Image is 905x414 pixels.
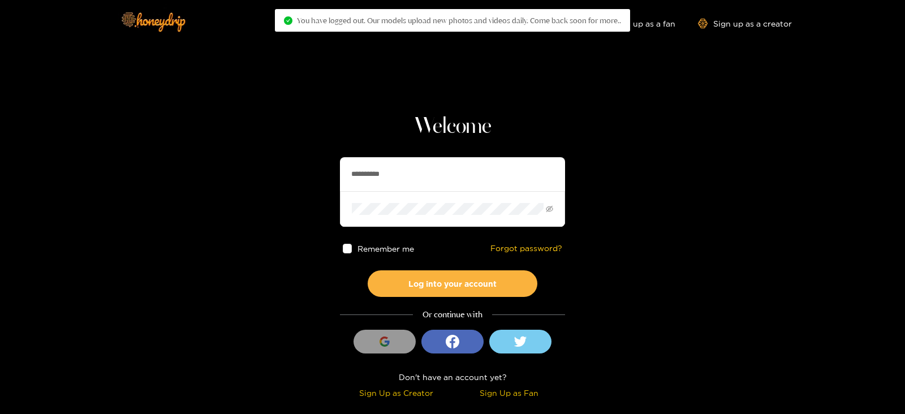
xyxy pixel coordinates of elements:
div: Sign Up as Creator [343,386,450,399]
span: You have logged out. Our models upload new photos and videos daily. Come back soon for more.. [297,16,621,25]
div: Or continue with [340,308,565,321]
span: eye-invisible [546,205,553,213]
span: Remember me [358,244,415,253]
span: check-circle [284,16,292,25]
button: Log into your account [368,270,537,297]
a: Forgot password? [490,244,562,253]
a: Sign up as a creator [698,19,792,28]
h1: Welcome [340,113,565,140]
a: Sign up as a fan [598,19,675,28]
div: Don't have an account yet? [340,370,565,383]
div: Sign Up as Fan [455,386,562,399]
